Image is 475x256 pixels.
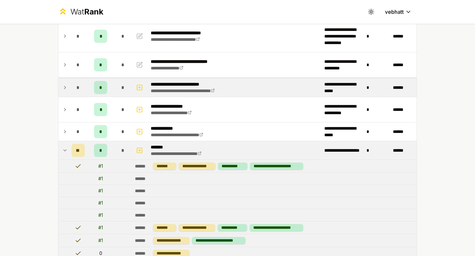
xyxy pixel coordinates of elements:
div: Wat [70,7,103,17]
div: # 1 [98,212,103,218]
a: WatRank [58,7,103,17]
button: vebhatt [380,6,417,18]
div: # 1 [98,237,103,244]
span: Rank [84,7,103,16]
div: # 1 [98,188,103,194]
div: # 1 [98,163,103,169]
div: # 1 [98,200,103,206]
span: vebhatt [385,8,404,16]
div: # 1 [98,224,103,231]
div: # 1 [98,175,103,182]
